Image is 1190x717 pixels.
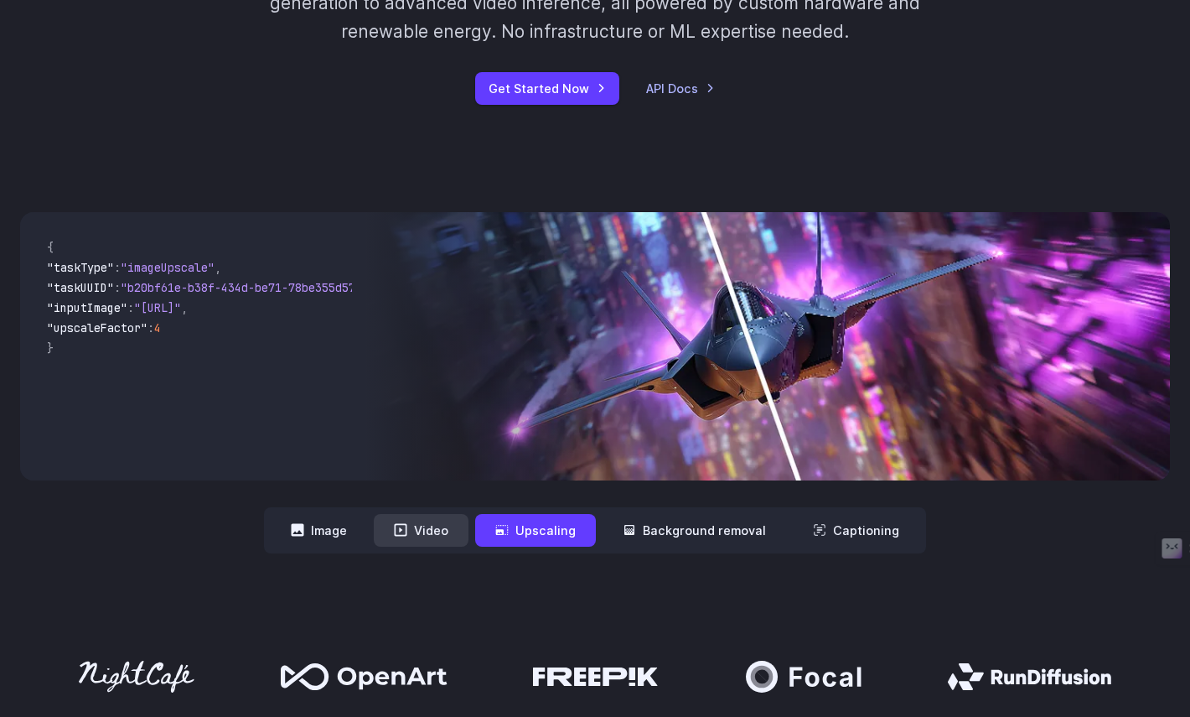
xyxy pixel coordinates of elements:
span: "inputImage" [47,300,127,315]
span: , [215,260,221,275]
span: } [47,340,54,356]
button: Captioning [793,514,919,547]
button: Video [374,514,468,547]
span: : [114,260,121,275]
button: Upscaling [475,514,596,547]
a: Get Started Now [475,72,619,105]
span: "[URL]" [134,300,181,315]
span: "taskUUID" [47,280,114,295]
span: "upscaleFactor" [47,320,147,335]
button: Image [271,514,367,547]
span: : [127,300,134,315]
span: { [47,240,54,255]
span: : [147,320,154,335]
span: 4 [154,320,161,335]
img: Futuristic stealth jet streaking through a neon-lit cityscape with glowing purple exhaust [365,212,1170,481]
span: "taskType" [47,260,114,275]
a: API Docs [646,79,715,98]
span: : [114,280,121,295]
span: "imageUpscale" [121,260,215,275]
span: "b20bf61e-b38f-434d-be71-78be355d5795" [121,280,375,295]
button: Background removal [603,514,786,547]
span: , [181,300,188,315]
